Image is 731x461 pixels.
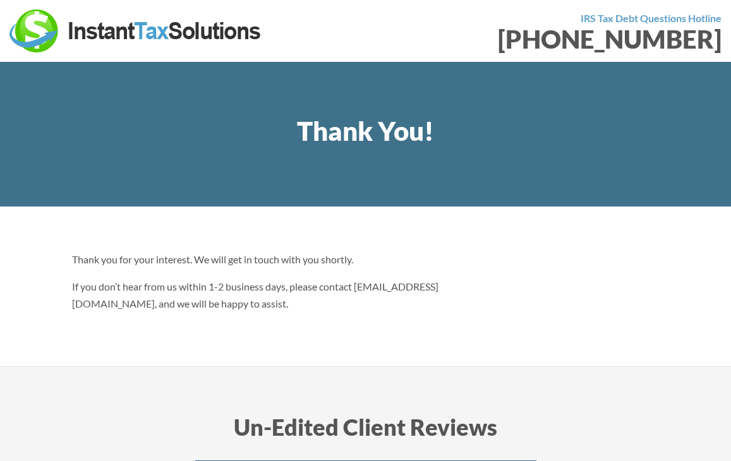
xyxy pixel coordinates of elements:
p: If you don’t hear from us within 1-2 business days, please contact [EMAIL_ADDRESS][DOMAIN_NAME], ... [72,278,457,312]
a: Instant Tax Solutions Logo [9,23,262,35]
strong: IRS Tax Debt Questions Hotline [581,12,722,24]
h1: Thank You! [72,112,660,150]
div: [PHONE_NUMBER] [375,27,722,52]
p: Thank you for your interest. We will get in touch with you shortly. [72,251,457,268]
img: Instant Tax Solutions Logo [9,9,262,52]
